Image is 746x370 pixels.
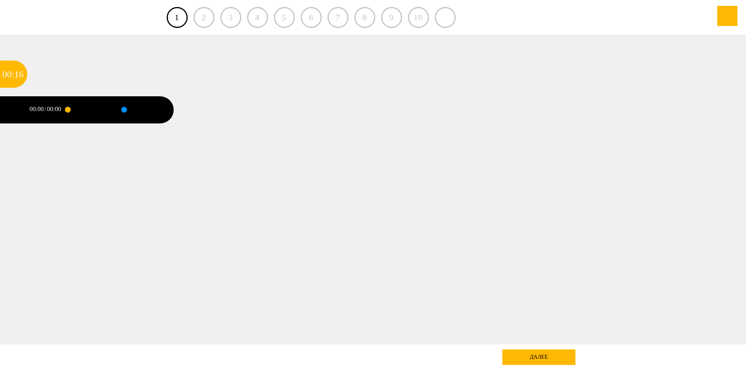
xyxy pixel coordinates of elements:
[44,106,46,112] div: /
[14,61,24,88] div: 16
[328,7,349,28] div: 7
[354,7,375,28] div: 8
[502,349,575,365] div: далее
[30,106,44,112] div: 00:00
[12,61,14,88] div: :
[193,7,214,28] div: 2
[2,61,12,88] div: 00
[167,7,188,28] a: 1
[274,7,295,28] div: 5
[247,7,268,28] div: 4
[408,7,429,28] div: 10
[220,7,241,28] div: 3
[381,7,402,28] div: 9
[301,7,322,28] div: 6
[47,106,61,112] div: 00:00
